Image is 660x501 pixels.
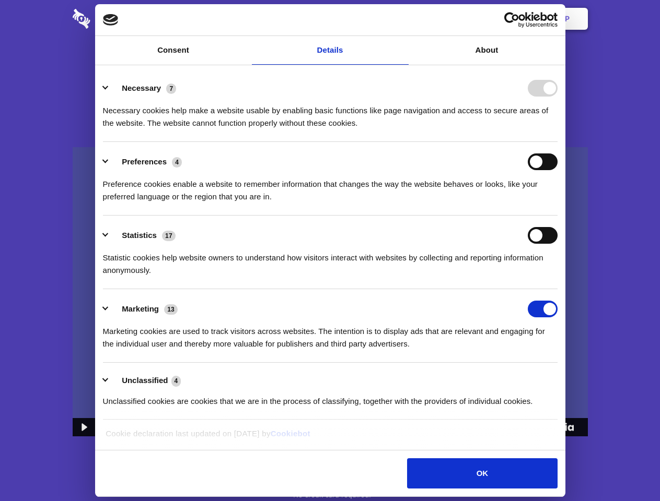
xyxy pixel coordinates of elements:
button: Statistics (17) [103,227,182,244]
label: Preferences [122,157,167,166]
div: Statistic cookies help website owners to understand how visitors interact with websites by collec... [103,244,558,277]
a: Usercentrics Cookiebot - opens in a new window [466,12,558,28]
div: Cookie declaration last updated on [DATE] by [98,427,562,448]
button: Preferences (4) [103,153,189,170]
button: Necessary (7) [103,80,183,97]
iframe: Drift Widget Chat Controller [608,449,647,488]
span: 4 [172,157,182,168]
h1: Eliminate Slack Data Loss. [73,47,588,85]
a: Contact [424,3,472,35]
div: Necessary cookies help make a website usable by enabling basic functions like page navigation and... [103,97,558,129]
a: Details [252,36,409,65]
img: logo-wordmark-white-trans-d4663122ce5f474addd5e946df7df03e33cb6a1c49d2221995e7729f52c070b2.svg [73,9,162,29]
button: Play Video [73,418,94,436]
a: Consent [95,36,252,65]
a: Cookiebot [271,429,310,438]
label: Necessary [122,83,161,92]
div: Preference cookies enable a website to remember information that changes the way the website beha... [103,170,558,203]
span: 17 [162,231,176,241]
span: 4 [171,376,181,386]
div: Unclassified cookies are cookies that we are in the process of classifying, together with the pro... [103,387,558,408]
span: 7 [166,83,176,94]
div: Marketing cookies are used to track visitors across websites. The intention is to display ads tha... [103,317,558,350]
h4: Auto-redaction of sensitive data, encrypted data sharing and self-destructing private chats. Shar... [73,95,588,129]
button: OK [407,458,557,488]
button: Unclassified (4) [103,374,188,387]
span: 13 [164,304,178,315]
label: Statistics [122,231,157,240]
a: Login [474,3,519,35]
a: Pricing [307,3,352,35]
img: logo [103,14,119,26]
button: Marketing (13) [103,301,184,317]
label: Marketing [122,304,159,313]
img: Sharesecret [73,147,588,437]
a: About [409,36,565,65]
